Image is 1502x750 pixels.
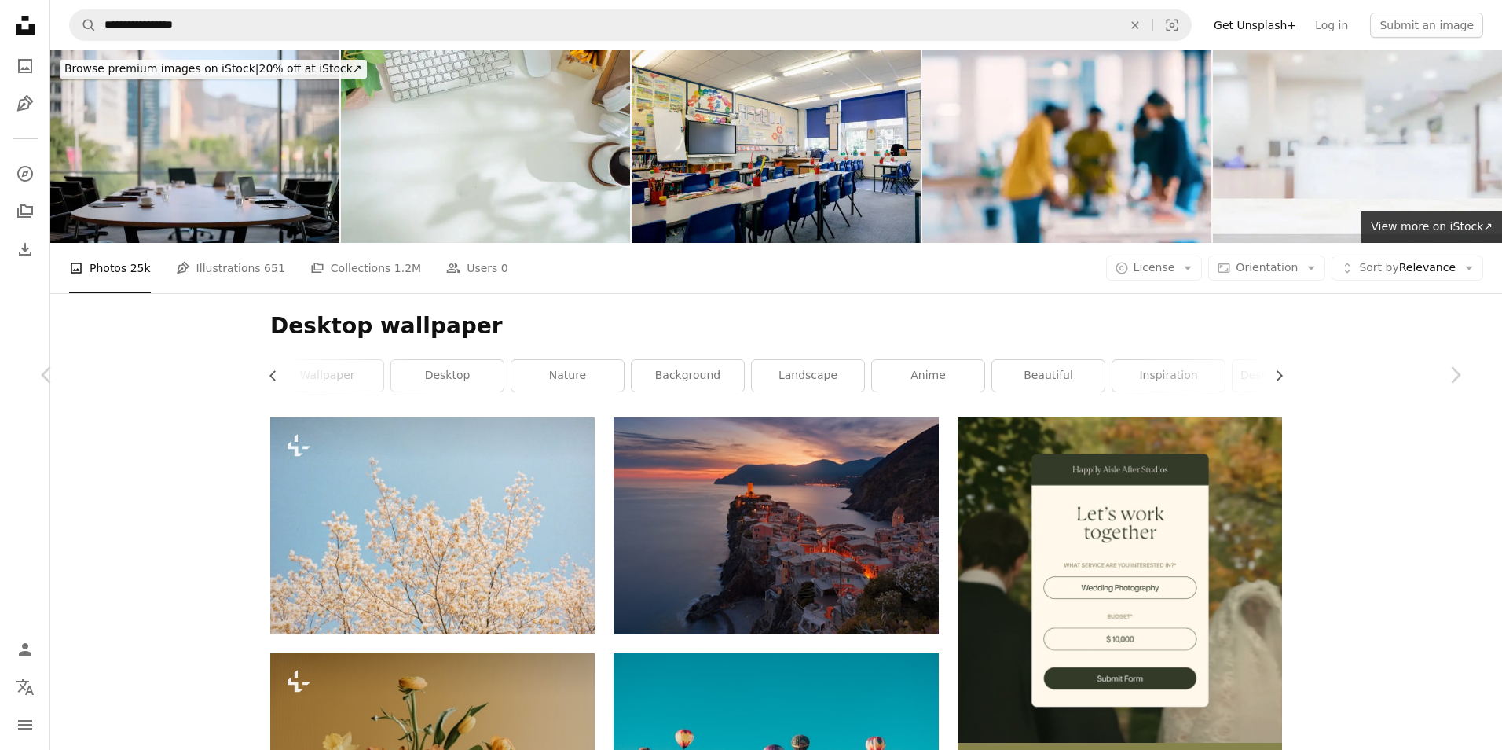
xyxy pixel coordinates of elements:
[1112,360,1225,392] a: inspiration
[1370,13,1483,38] button: Submit an image
[69,9,1192,41] form: Find visuals sitewide
[264,259,285,277] span: 651
[50,50,376,88] a: Browse premium images on iStock|20% off at iStock↗
[9,634,41,665] a: Log in / Sign up
[9,50,41,82] a: Photos
[511,360,624,392] a: nature
[1408,300,1502,450] a: Next
[64,62,362,75] span: 20% off at iStock ↗
[1134,261,1175,274] span: License
[391,360,504,392] a: desktop
[394,259,421,277] span: 1.2M
[1213,50,1502,243] img: Marble table top with blur hospital clinic medical interior background
[614,518,938,532] a: aerial view of village on mountain cliff during orange sunset
[9,88,41,119] a: Illustrations
[50,50,339,243] img: Chairs, table and technology in empty boardroom of corporate office for meeting with window view....
[632,50,921,243] img: Empty Classroom
[501,259,508,277] span: 0
[614,417,938,634] img: aerial view of village on mountain cliff during orange sunset
[1233,360,1345,392] a: desktop background
[1106,256,1203,281] button: License
[1361,211,1502,243] a: View more on iStock↗
[1204,13,1306,38] a: Get Unsplash+
[1371,220,1493,233] span: View more on iStock ↗
[270,518,595,532] a: a tree with white flowers against a blue sky
[1118,10,1152,40] button: Clear
[1359,261,1398,274] span: Sort by
[9,709,41,741] button: Menu
[1265,360,1282,392] button: scroll list to the right
[310,243,421,293] a: Collections 1.2M
[1236,261,1298,274] span: Orientation
[9,671,41,703] button: Language
[176,243,285,293] a: Illustrations 651
[446,243,508,293] a: Users 0
[270,360,288,392] button: scroll list to the left
[632,360,744,392] a: background
[1359,260,1456,276] span: Relevance
[64,62,258,75] span: Browse premium images on iStock |
[872,360,984,392] a: anime
[270,312,1282,340] h1: Desktop wallpaper
[70,10,97,40] button: Search Unsplash
[341,50,630,243] img: Top view white office desk with keyboard, coffee cup, headphone and stationery.
[992,360,1105,392] a: beautiful
[271,360,383,392] a: wallpaper
[1332,256,1483,281] button: Sort byRelevance
[1153,10,1191,40] button: Visual search
[958,417,1282,742] img: file-1747939393036-2c53a76c450aimage
[752,360,864,392] a: landscape
[9,158,41,189] a: Explore
[922,50,1211,243] img: Blur, meeting and employees for discussion in office, working and job for creative career. People...
[9,196,41,227] a: Collections
[9,233,41,265] a: Download History
[270,417,595,634] img: a tree with white flowers against a blue sky
[1306,13,1357,38] a: Log in
[1208,256,1325,281] button: Orientation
